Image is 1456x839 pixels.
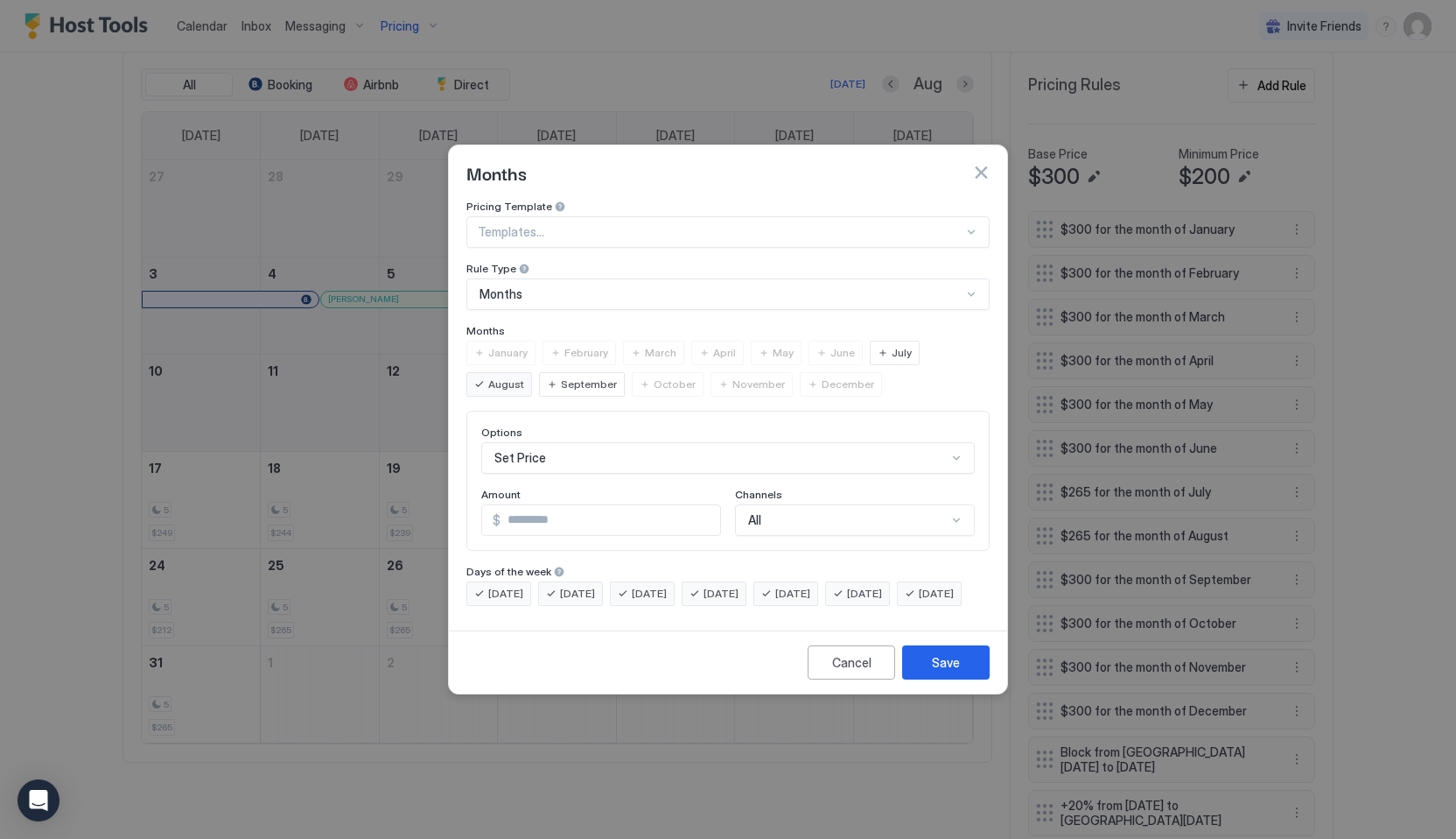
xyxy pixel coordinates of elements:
[17,779,59,821] div: Open Intercom Messenger
[892,345,912,361] span: July
[703,586,738,602] span: [DATE]
[654,377,696,392] span: October
[735,488,782,501] span: Channels
[481,488,521,501] span: Amount
[466,200,552,213] span: Pricing Template
[632,586,667,602] span: [DATE]
[488,377,524,392] span: August
[830,345,855,361] span: June
[479,286,522,302] span: Months
[560,586,595,602] span: [DATE]
[847,586,882,602] span: [DATE]
[775,586,810,602] span: [DATE]
[732,377,785,392] span: November
[932,653,960,672] div: Save
[713,345,736,361] span: April
[919,586,954,602] span: [DATE]
[748,512,761,528] span: All
[493,512,500,528] span: $
[466,565,551,578] span: Days of the week
[466,159,527,186] span: Months
[481,426,522,439] span: Options
[466,324,505,337] span: Months
[561,377,617,392] span: September
[488,586,523,602] span: [DATE]
[500,505,720,535] input: Input Field
[466,262,516,275] span: Rule Type
[902,645,990,680] button: Save
[832,653,871,672] div: Cancel
[773,345,794,361] span: May
[564,345,608,361] span: February
[494,450,546,466] span: Set Price
[822,377,874,392] span: December
[808,645,895,680] button: Cancel
[645,345,676,361] span: March
[488,345,528,361] span: January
